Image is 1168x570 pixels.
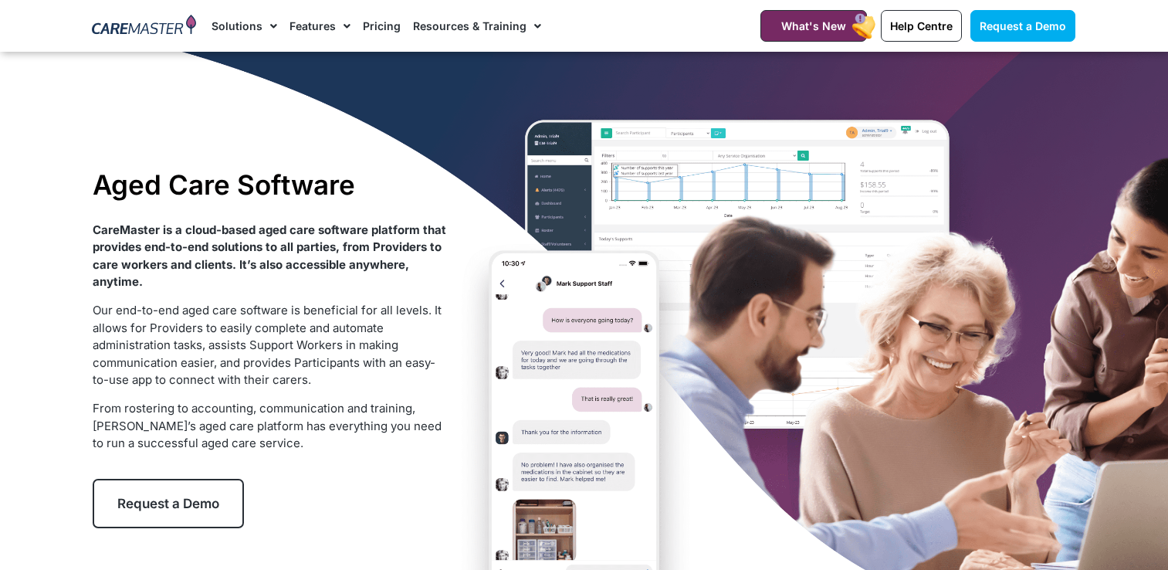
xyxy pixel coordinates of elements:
a: Request a Demo [93,479,244,528]
span: Request a Demo [980,19,1066,32]
span: Help Centre [890,19,953,32]
span: Our end-to-end aged care software is beneficial for all levels. It allows for Providers to easily... [93,303,442,387]
a: What's New [760,10,867,42]
h1: Aged Care Software [93,168,447,201]
a: Request a Demo [970,10,1075,42]
strong: CareMaster is a cloud-based aged care software platform that provides end-to-end solutions to all... [93,222,446,290]
span: What's New [781,19,846,32]
img: CareMaster Logo [92,15,196,38]
span: Request a Demo [117,496,219,511]
span: From rostering to accounting, communication and training, [PERSON_NAME]’s aged care platform has ... [93,401,442,450]
a: Help Centre [881,10,962,42]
